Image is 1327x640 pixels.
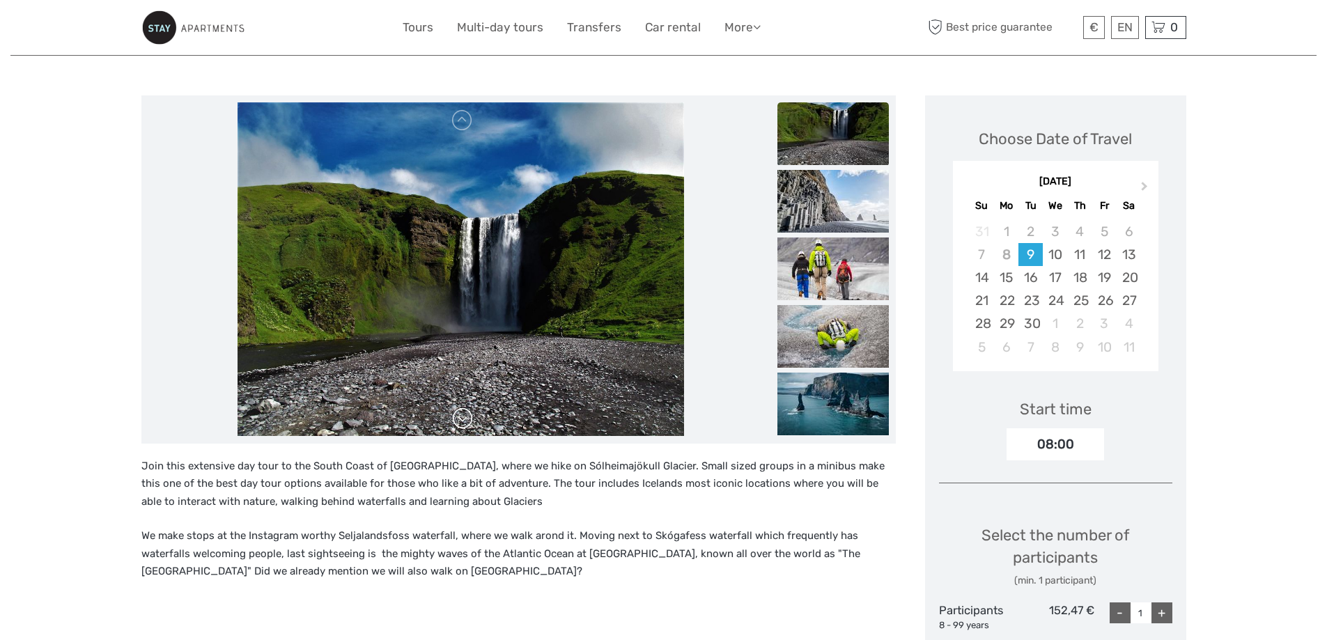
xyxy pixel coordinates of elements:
div: Participants [939,602,1017,632]
div: Choose Saturday, September 20th, 2025 [1117,266,1141,289]
img: b931753b925149ada6298bf702a7d0b4_slider_thumbnail.jpg [777,170,889,233]
button: Open LiveChat chat widget [160,22,177,38]
div: Choose Saturday, October 4th, 2025 [1117,312,1141,335]
div: Fr [1092,196,1117,215]
div: Not available Monday, September 8th, 2025 [994,243,1018,266]
div: Choose Monday, September 29th, 2025 [994,312,1018,335]
div: Not available Thursday, September 4th, 2025 [1068,220,1092,243]
div: month 2025-09 [957,220,1154,359]
div: Choose Thursday, September 18th, 2025 [1068,266,1092,289]
img: 6dca9ebdbcfd4dd3833a0f7d856030a9_slider_thumbnail.jpeg [777,237,889,300]
div: We [1043,196,1067,215]
div: Select the number of participants [939,524,1172,588]
div: Su [970,196,994,215]
div: Choose Date of Travel [979,128,1132,150]
div: Choose Friday, September 26th, 2025 [1092,289,1117,312]
span: € [1089,20,1099,34]
div: Mo [994,196,1018,215]
div: Not available Sunday, August 31st, 2025 [970,220,994,243]
div: Choose Friday, October 3rd, 2025 [1092,312,1117,335]
div: - [1110,602,1131,623]
div: Start time [1020,398,1092,420]
img: a12e4b8f6db74b1ea2393396326e29e7_slider_thumbnail.jpeg [777,305,889,368]
p: Join this extensive day tour to the South Coast of [GEOGRAPHIC_DATA], where we hike on Sólheimajö... [141,458,896,511]
div: Choose Tuesday, September 23rd, 2025 [1018,289,1043,312]
div: Not available Sunday, September 7th, 2025 [970,243,994,266]
a: Transfers [567,17,621,38]
div: Choose Wednesday, September 10th, 2025 [1043,243,1067,266]
div: Choose Wednesday, October 1st, 2025 [1043,312,1067,335]
p: We make stops at the Instagram worthy Seljalandsfoss waterfall, where we walk arond it. Moving ne... [141,527,896,581]
div: Sa [1117,196,1141,215]
div: Choose Monday, October 6th, 2025 [994,336,1018,359]
div: Choose Friday, September 19th, 2025 [1092,266,1117,289]
div: Choose Tuesday, September 9th, 2025 [1018,243,1043,266]
img: ee35769595de4dbc8488c86120340888_slider_thumbnail.jpg [777,102,889,165]
div: Tu [1018,196,1043,215]
div: Choose Tuesday, September 30th, 2025 [1018,312,1043,335]
div: + [1151,602,1172,623]
div: Choose Sunday, September 28th, 2025 [970,312,994,335]
button: Next Month [1135,178,1157,201]
a: Tours [403,17,433,38]
div: Choose Thursday, October 9th, 2025 [1068,336,1092,359]
span: Best price guarantee [925,16,1080,39]
p: We're away right now. Please check back later! [20,24,157,36]
div: 08:00 [1007,428,1104,460]
div: Not available Friday, September 5th, 2025 [1092,220,1117,243]
div: Choose Thursday, October 2nd, 2025 [1068,312,1092,335]
img: 8611906034704196b58d79eddb30d197_slider_thumbnail.jpeg [777,373,889,435]
div: Choose Saturday, October 11th, 2025 [1117,336,1141,359]
div: Choose Thursday, September 25th, 2025 [1068,289,1092,312]
div: Not available Saturday, September 6th, 2025 [1117,220,1141,243]
div: Not available Wednesday, September 3rd, 2025 [1043,220,1067,243]
span: 0 [1168,20,1180,34]
a: Car rental [645,17,701,38]
div: Not available Tuesday, September 2nd, 2025 [1018,220,1043,243]
div: 152,47 € [1016,602,1094,632]
div: Choose Monday, September 22nd, 2025 [994,289,1018,312]
div: Choose Wednesday, October 8th, 2025 [1043,336,1067,359]
div: Choose Sunday, September 14th, 2025 [970,266,994,289]
div: [DATE] [953,175,1158,189]
div: Choose Wednesday, September 24th, 2025 [1043,289,1067,312]
div: Choose Thursday, September 11th, 2025 [1068,243,1092,266]
div: Th [1068,196,1092,215]
img: 801-99f4e115-ac62-49e2-8b0f-3d46981aaa15_logo_small.jpg [141,10,245,45]
div: Choose Monday, September 15th, 2025 [994,266,1018,289]
div: Choose Sunday, October 5th, 2025 [970,336,994,359]
div: Choose Saturday, September 27th, 2025 [1117,289,1141,312]
img: ee35769595de4dbc8488c86120340888_main_slider.jpg [238,102,683,437]
div: Choose Tuesday, September 16th, 2025 [1018,266,1043,289]
a: More [724,17,761,38]
div: Choose Sunday, September 21st, 2025 [970,289,994,312]
div: Choose Saturday, September 13th, 2025 [1117,243,1141,266]
div: EN [1111,16,1139,39]
div: 8 - 99 years [939,619,1017,632]
div: (min. 1 participant) [939,574,1172,588]
div: Choose Tuesday, October 7th, 2025 [1018,336,1043,359]
div: Choose Friday, September 12th, 2025 [1092,243,1117,266]
div: Not available Monday, September 1st, 2025 [994,220,1018,243]
a: Multi-day tours [457,17,543,38]
div: Choose Wednesday, September 17th, 2025 [1043,266,1067,289]
div: Choose Friday, October 10th, 2025 [1092,336,1117,359]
